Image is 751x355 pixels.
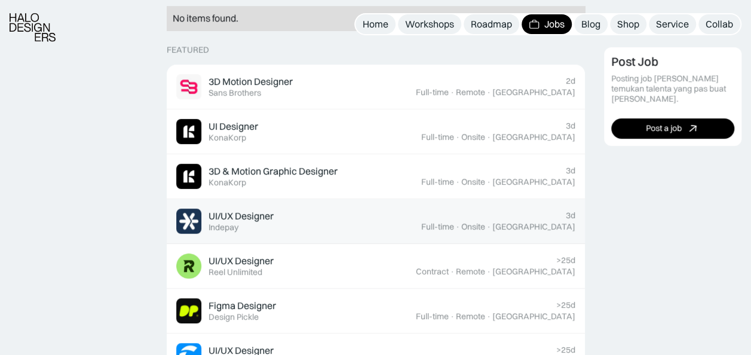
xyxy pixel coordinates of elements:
[456,267,485,277] div: Remote
[209,222,238,232] div: Indepay
[167,199,585,244] a: Job ImageUI/UX DesignerIndepay3dFull-time·Onsite·[GEOGRAPHIC_DATA]
[486,311,491,322] div: ·
[421,132,454,142] div: Full-time
[698,14,740,34] a: Collab
[556,300,575,310] div: >25d
[209,75,293,88] div: 3D Motion Designer
[398,14,461,34] a: Workshops
[167,244,585,289] a: Job ImageUI/UX DesignerReel Unlimited>25dContract·Remote·[GEOGRAPHIC_DATA]
[416,267,449,277] div: Contract
[617,18,639,30] div: Shop
[209,165,338,177] div: 3D & Motion Graphic Designer
[167,289,585,333] a: Job ImageFigma DesignerDesign Pickle>25dFull-time·Remote·[GEOGRAPHIC_DATA]
[566,76,575,86] div: 2d
[492,222,575,232] div: [GEOGRAPHIC_DATA]
[405,18,454,30] div: Workshops
[544,18,565,30] div: Jobs
[566,121,575,131] div: 3d
[574,14,608,34] a: Blog
[209,133,246,143] div: KonaKorp
[492,311,575,322] div: [GEOGRAPHIC_DATA]
[209,267,262,277] div: Reel Unlimited
[167,109,585,154] a: Job ImageUI DesignerKonaKorp3dFull-time·Onsite·[GEOGRAPHIC_DATA]
[209,120,258,133] div: UI Designer
[176,74,201,99] img: Job Image
[706,18,733,30] div: Collab
[522,14,572,34] a: Jobs
[566,210,575,221] div: 3d
[209,255,274,267] div: UI/UX Designer
[464,14,519,34] a: Roadmap
[421,177,454,187] div: Full-time
[581,18,600,30] div: Blog
[656,18,689,30] div: Service
[455,222,460,232] div: ·
[566,166,575,176] div: 3d
[455,132,460,142] div: ·
[416,311,449,322] div: Full-time
[611,118,735,139] a: Post a job
[611,55,658,69] div: Post Job
[486,177,491,187] div: ·
[167,65,585,109] a: Job Image3D Motion DesignerSans Brothers2dFull-time·Remote·[GEOGRAPHIC_DATA]
[167,45,209,55] div: Featured
[492,267,575,277] div: [GEOGRAPHIC_DATA]
[486,222,491,232] div: ·
[450,311,455,322] div: ·
[556,255,575,265] div: >25d
[176,298,201,323] img: Job Image
[486,87,491,97] div: ·
[421,222,454,232] div: Full-time
[209,88,261,98] div: Sans Brothers
[176,164,201,189] img: Job Image
[167,154,585,199] a: Job Image3D & Motion Graphic DesignerKonaKorp3dFull-time·Onsite·[GEOGRAPHIC_DATA]
[456,87,485,97] div: Remote
[450,267,455,277] div: ·
[209,177,246,188] div: KonaKorp
[176,119,201,144] img: Job Image
[461,222,485,232] div: Onsite
[646,124,682,134] div: Post a job
[450,87,455,97] div: ·
[649,14,696,34] a: Service
[416,87,449,97] div: Full-time
[456,311,485,322] div: Remote
[355,14,396,34] a: Home
[209,299,276,312] div: Figma Designer
[176,253,201,279] img: Job Image
[556,345,575,355] div: >25d
[492,132,575,142] div: [GEOGRAPHIC_DATA]
[471,18,512,30] div: Roadmap
[461,177,485,187] div: Onsite
[209,210,274,222] div: UI/UX Designer
[209,312,259,322] div: Design Pickle
[610,14,646,34] a: Shop
[461,132,485,142] div: Onsite
[492,177,575,187] div: [GEOGRAPHIC_DATA]
[492,87,575,97] div: [GEOGRAPHIC_DATA]
[176,209,201,234] img: Job Image
[486,132,491,142] div: ·
[611,74,735,104] div: Posting job [PERSON_NAME] temukan talenta yang pas buat [PERSON_NAME].
[486,267,491,277] div: ·
[173,12,579,25] div: No items found.
[363,18,388,30] div: Home
[455,177,460,187] div: ·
